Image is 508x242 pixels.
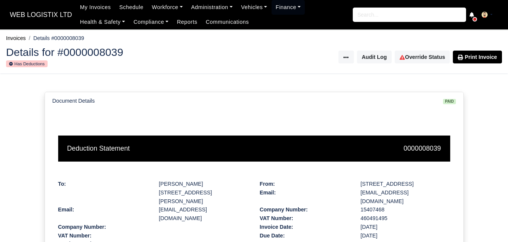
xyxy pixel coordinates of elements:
[254,205,355,214] div: Company Number:
[355,223,456,231] div: [DATE]
[173,15,201,29] a: Reports
[52,98,95,104] h6: Document Details
[260,180,349,188] div: From:
[58,180,148,188] div: To:
[6,8,76,22] a: WEB LOGISTIX LTD
[76,15,130,29] a: Health & Safety
[254,188,355,206] div: Email:
[129,15,173,29] a: Compliance
[353,8,466,22] input: Search...
[254,231,355,240] div: Due Date:
[52,205,153,223] div: Email:
[443,99,456,104] span: paid
[159,188,249,206] div: [STREET_ADDRESS][PERSON_NAME]
[355,205,456,214] div: 15407468
[361,180,450,188] div: [STREET_ADDRESS]
[355,231,456,240] div: [DATE]
[52,231,153,240] div: VAT Number:
[6,7,76,22] span: WEB LOGISTIX LTD
[159,180,249,188] div: [PERSON_NAME]
[355,214,456,223] div: 460491495
[357,51,392,63] button: Audit Log
[52,223,153,231] div: Company Number:
[254,223,355,231] div: Invoice Date:
[67,145,249,153] h5: Deduction Statement
[355,188,456,206] div: [EMAIL_ADDRESS][DOMAIN_NAME]
[153,205,254,223] div: [EMAIL_ADDRESS][DOMAIN_NAME]
[260,145,441,153] h5: 0000008039
[254,214,355,223] div: VAT Number:
[202,15,253,29] a: Communications
[26,34,84,43] li: Details #0000008039
[6,47,249,57] h2: Details for #0000008039
[453,51,502,63] a: Print Invoice
[6,35,26,41] a: Invoices
[395,51,450,63] a: Override Status
[6,60,48,67] small: Has Deductions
